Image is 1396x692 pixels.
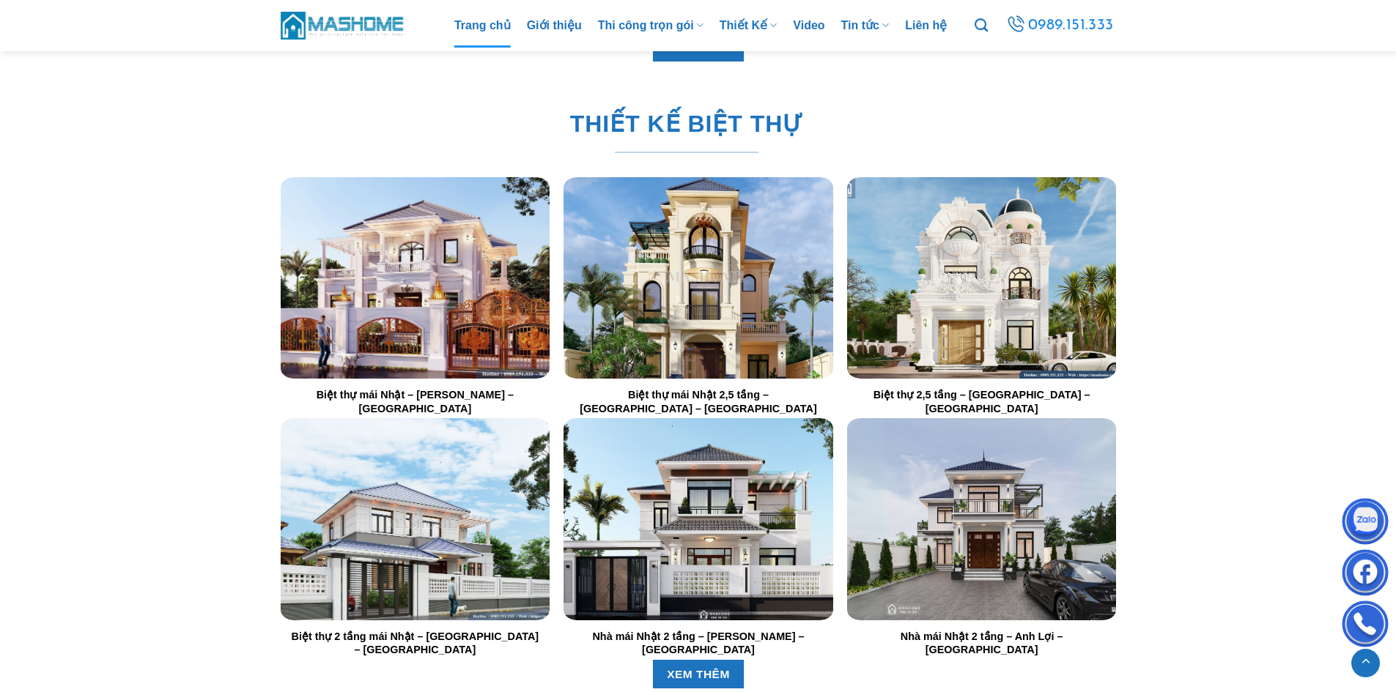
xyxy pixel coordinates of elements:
[527,4,582,48] a: Giới thiệu
[281,10,405,41] img: MasHome – Tổng Thầu Thiết Kế Và Xây Nhà Trọn Gói
[667,665,730,683] span: XEM THÊM
[571,388,825,415] a: Biệt thự mái Nhật 2,5 tầng – [GEOGRAPHIC_DATA] – [GEOGRAPHIC_DATA]
[564,177,832,379] img: Trang chủ 23
[1343,604,1387,648] img: Phone
[793,4,824,48] a: Video
[847,177,1116,379] img: Trang chủ 24
[1343,553,1387,597] img: Facebook
[841,4,890,48] a: Tin tức
[1343,502,1387,546] img: Zalo
[854,388,1109,415] a: Biệt thự 2,5 tầng – [GEOGRAPHIC_DATA] – [GEOGRAPHIC_DATA]
[280,177,549,379] img: Trang chủ 22
[598,4,703,48] a: Thi công trọn gói
[1351,649,1380,677] a: Lên đầu trang
[454,4,511,48] a: Trang chủ
[571,629,825,656] a: Nhà mái Nhật 2 tầng – [PERSON_NAME] – [GEOGRAPHIC_DATA]
[287,629,542,656] a: Biệt thự 2 tầng mái Nhật – [GEOGRAPHIC_DATA] – [GEOGRAPHIC_DATA]
[287,388,542,415] a: Biệt thự mái Nhật – [PERSON_NAME] – [GEOGRAPHIC_DATA]
[564,418,832,620] img: Trang chủ 26
[905,4,947,48] a: Liên hệ
[847,418,1116,620] img: Trang chủ 27
[720,4,778,48] a: Thiết Kế
[280,418,549,620] img: Trang chủ 25
[1028,13,1114,38] span: 0989.151.333
[569,105,802,143] span: THIẾT KẾ BIỆT THỰ
[652,659,744,688] a: XEM THÊM
[854,629,1109,656] a: Nhà mái Nhật 2 tầng – Anh Lợi – [GEOGRAPHIC_DATA]
[1004,12,1116,39] a: 0989.151.333
[975,10,988,41] a: Tìm kiếm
